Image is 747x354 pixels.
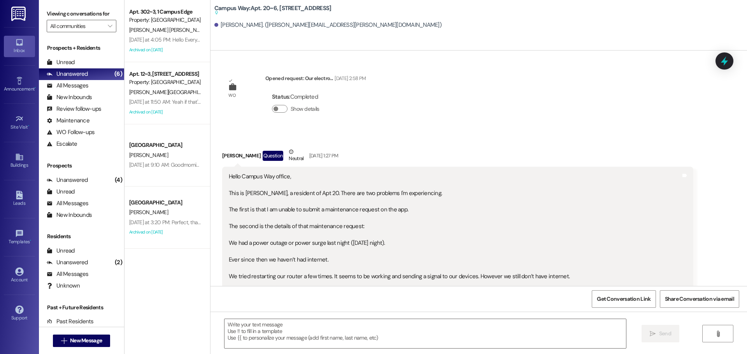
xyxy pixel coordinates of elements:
label: Show details [291,105,319,113]
div: Apt. 302~3, 1 Campus Edge [129,8,201,16]
a: Inbox [4,36,35,57]
div: Question [263,151,283,160]
span: [PERSON_NAME][GEOGRAPHIC_DATA] [129,89,217,96]
a: Site Visit • [4,112,35,133]
i:  [61,338,67,344]
div: Residents [39,232,124,241]
span: New Message [70,337,102,345]
i:  [715,331,721,337]
div: Maintenance [47,117,89,125]
div: Unanswered [47,70,88,78]
button: Share Conversation via email [660,290,739,308]
div: Unread [47,247,75,255]
span: • [30,238,31,243]
i:  [650,331,656,337]
div: Prospects [39,162,124,170]
a: Account [4,265,35,286]
div: Prospects + Residents [39,44,124,52]
div: [PERSON_NAME]. ([PERSON_NAME][EMAIL_ADDRESS][PERSON_NAME][DOMAIN_NAME]) [214,21,442,29]
label: Viewing conversations for [47,8,116,20]
button: Send [642,325,679,342]
i:  [108,23,112,29]
div: Archived on [DATE] [128,45,202,55]
span: [PERSON_NAME] [129,209,168,216]
div: All Messages [47,270,88,278]
input: All communities [50,20,104,32]
button: New Message [53,335,110,347]
b: Status [272,93,289,101]
div: [DATE] 2:58 PM [333,74,366,82]
div: Unanswered [47,176,88,184]
div: New Inbounds [47,93,92,101]
div: [GEOGRAPHIC_DATA] [129,199,201,207]
div: New Inbounds [47,211,92,219]
a: Buildings [4,150,35,171]
div: Unanswered [47,258,88,267]
div: [DATE] 1:27 PM [307,152,338,160]
div: [PERSON_NAME] [222,148,693,167]
div: WO Follow-ups [47,128,95,136]
a: Templates • [4,227,35,248]
div: Neutral [287,148,305,164]
button: Get Conversation Link [592,290,656,308]
b: Campus Way: Apt. 20~6, [STREET_ADDRESS] [214,4,331,17]
div: (4) [113,174,124,186]
div: Unknown [47,282,80,290]
span: • [28,123,29,129]
div: [GEOGRAPHIC_DATA] [129,141,201,149]
div: Unread [47,188,75,196]
div: [DATE] at 9:10 AM: Goodmorning! Any updates on that WiFi? [129,161,264,168]
div: Property: [GEOGRAPHIC_DATA] [129,78,201,86]
div: Escalate [47,140,77,148]
div: Review follow-ups [47,105,101,113]
div: Past + Future Residents [39,303,124,312]
span: Get Conversation Link [597,295,651,303]
div: [DATE] at 11:50 AM: Yeah if that's okay. Is there anything else I need to do? [PERSON_NAME] told ... [129,98,568,105]
a: Support [4,303,35,324]
div: Unread [47,58,75,66]
span: • [35,85,36,91]
div: Archived on [DATE] [128,227,202,237]
a: Leads [4,188,35,209]
span: [PERSON_NAME] [129,152,168,159]
div: : Completed [272,91,323,103]
div: WO [228,91,236,99]
div: All Messages [47,82,88,90]
div: (2) [113,256,124,269]
div: Past Residents [47,317,94,326]
div: Opened request: Our electro... [265,74,366,85]
span: Send [659,330,671,338]
div: All Messages [47,199,88,208]
div: (6) [112,68,124,80]
span: Share Conversation via email [665,295,734,303]
div: Archived on [DATE] [128,107,202,117]
div: Hello Campus Way office, This is [PERSON_NAME], a resident of Apt 20. There are two problems I'm ... [229,173,681,306]
img: ResiDesk Logo [11,7,27,21]
span: [PERSON_NAME] [PERSON_NAME] [129,26,208,33]
div: Property: [GEOGRAPHIC_DATA] [129,16,201,24]
div: Apt. 12~3, [STREET_ADDRESS] [129,70,201,78]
